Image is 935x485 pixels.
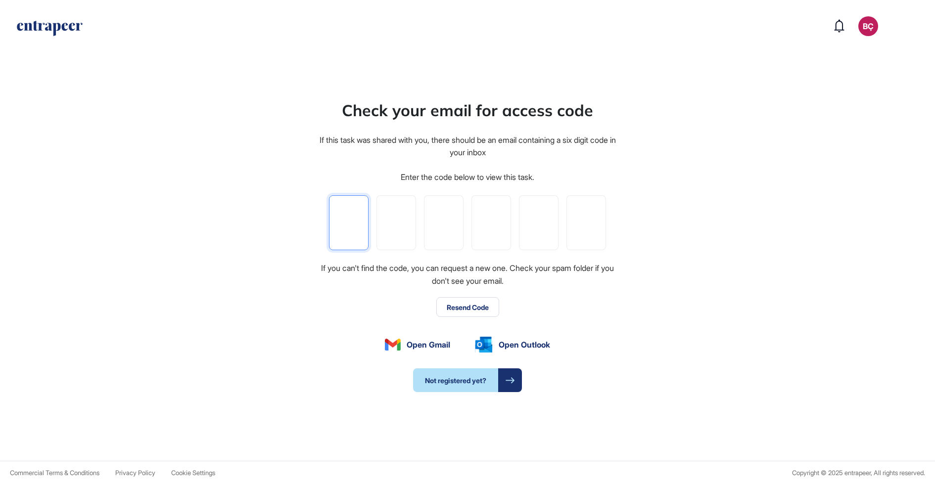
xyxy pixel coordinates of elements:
[385,339,450,351] a: Open Gmail
[401,171,534,184] div: Enter the code below to view this task.
[407,339,450,351] span: Open Gmail
[475,337,550,353] a: Open Outlook
[10,469,99,477] a: Commercial Terms & Conditions
[16,21,84,40] a: entrapeer-logo
[171,469,215,477] a: Cookie Settings
[115,469,155,477] a: Privacy Policy
[413,368,498,392] span: Not registered yet?
[858,16,878,36] button: BÇ
[413,368,522,392] a: Not registered yet?
[318,262,617,287] div: If you can't find the code, you can request a new one. Check your spam folder if you don't see yo...
[342,98,593,122] div: Check your email for access code
[436,297,499,317] button: Resend Code
[792,469,925,477] div: Copyright © 2025 entrapeer, All rights reserved.
[499,339,550,351] span: Open Outlook
[318,134,617,159] div: If this task was shared with you, there should be an email containing a six digit code in your inbox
